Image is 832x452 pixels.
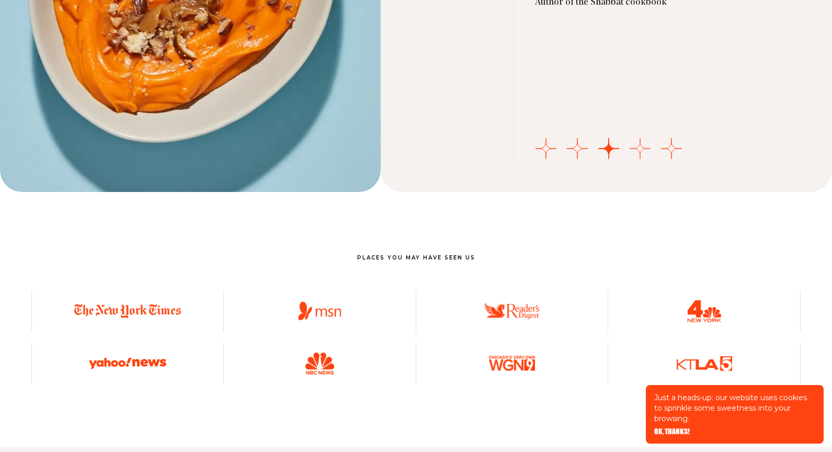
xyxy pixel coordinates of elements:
[535,138,682,161] ul: Select a slide to show
[31,255,801,261] p: Places You May Have Seen Us
[485,303,539,319] img: Reader's Digest
[598,138,619,159] button: Go to slide 3
[535,138,556,159] button: Go to slide 1
[654,392,815,424] p: Just a heads-up: our website uses cookies to sprinkle some sweetness into your browsing.
[687,300,722,322] img: WNBC New York
[654,428,690,435] button: OK, THANKS!
[661,138,682,159] button: Go to slide 5
[305,353,334,375] img: NBC Miami
[676,356,733,371] img: KTLA 5 Los Angeles
[630,138,651,159] button: Go to slide 4
[298,302,341,320] img: MSN
[567,138,588,159] button: Go to slide 2
[74,304,181,319] img: The New York Times
[488,356,535,371] img: WGN9 Chicago
[89,358,166,369] img: Yahoo! News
